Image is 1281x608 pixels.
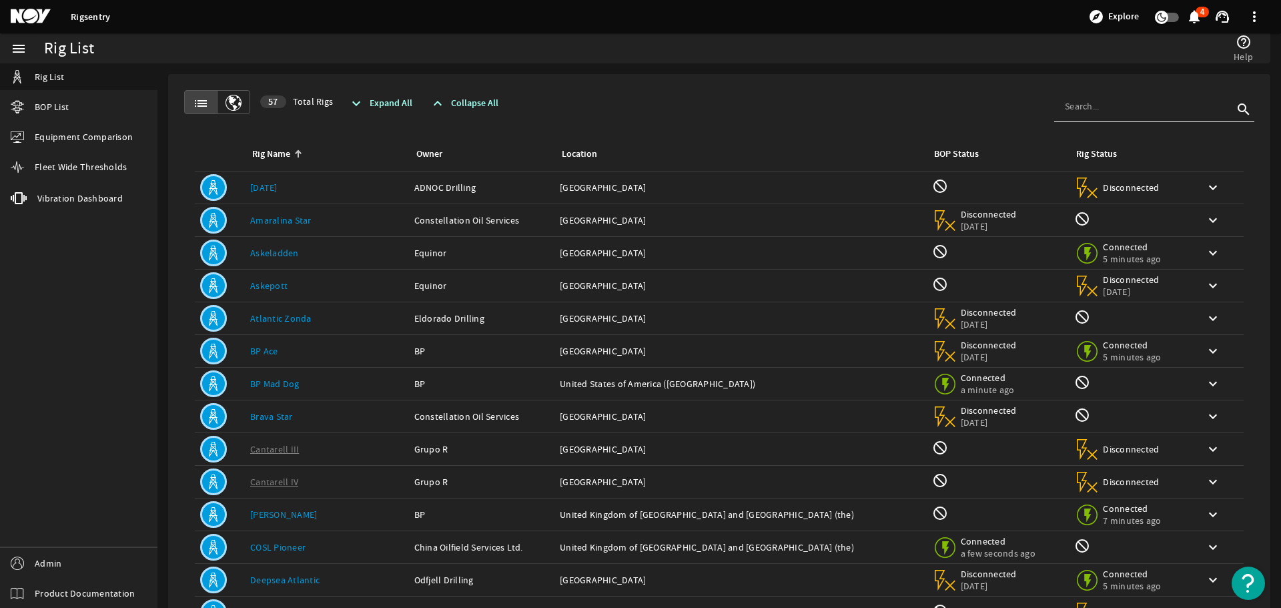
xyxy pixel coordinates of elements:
mat-icon: keyboard_arrow_down [1205,539,1221,555]
button: Explore [1083,6,1144,27]
div: Grupo R [414,475,549,489]
span: [DATE] [961,318,1017,330]
div: BOP Status [934,147,979,162]
mat-icon: expand_more [348,95,364,111]
div: United Kingdom of [GEOGRAPHIC_DATA] and [GEOGRAPHIC_DATA] (the) [560,541,921,554]
a: Deepsea Atlantic [250,574,320,586]
div: Owner [416,147,442,162]
mat-icon: keyboard_arrow_down [1205,441,1221,457]
div: ADNOC Drilling [414,181,549,194]
mat-icon: BOP Monitoring not available for this rig [932,505,948,521]
mat-icon: support_agent [1214,9,1230,25]
div: BP [414,377,549,390]
mat-icon: keyboard_arrow_down [1205,572,1221,588]
mat-icon: expand_less [430,95,446,111]
span: Disconnected [961,339,1017,351]
span: Disconnected [1103,182,1160,194]
div: Rig Status [1076,147,1117,162]
div: Location [560,147,915,162]
div: Constellation Oil Services [414,410,549,423]
div: [GEOGRAPHIC_DATA] [560,442,921,456]
mat-icon: BOP Monitoring not available for this rig [932,244,948,260]
div: Rig List [44,42,94,55]
span: Disconnected [961,306,1017,318]
div: Eldorado Drilling [414,312,549,325]
span: Fleet Wide Thresholds [35,160,127,174]
mat-icon: keyboard_arrow_down [1205,507,1221,523]
mat-icon: BOP Monitoring not available for this rig [932,440,948,456]
a: Rigsentry [71,11,110,23]
span: Connected [1103,241,1161,253]
button: Collapse All [424,91,504,115]
a: Askepott [250,280,288,292]
mat-icon: keyboard_arrow_down [1205,310,1221,326]
div: BP [414,508,549,521]
a: BP Mad Dog [250,378,300,390]
mat-icon: Rig Monitoring not available for this rig [1074,211,1090,227]
span: Disconnected [1103,476,1160,488]
div: United States of America ([GEOGRAPHIC_DATA]) [560,377,921,390]
span: Explore [1108,10,1139,23]
div: [GEOGRAPHIC_DATA] [560,573,921,587]
mat-icon: menu [11,41,27,57]
i: search [1236,101,1252,117]
a: Amaralina Star [250,214,312,226]
div: China Oilfield Services Ltd. [414,541,549,554]
button: Open Resource Center [1232,567,1265,600]
div: [GEOGRAPHIC_DATA] [560,181,921,194]
mat-icon: Rig Monitoring not available for this rig [1074,407,1090,423]
span: Disconnected [1103,443,1160,455]
div: [GEOGRAPHIC_DATA] [560,410,921,423]
span: Expand All [370,97,412,110]
mat-icon: help_outline [1236,34,1252,50]
div: Rig Name [252,147,290,162]
div: [GEOGRAPHIC_DATA] [560,312,921,325]
mat-icon: notifications [1186,9,1202,25]
a: Cantarell III [250,443,299,455]
a: [DATE] [250,182,278,194]
span: 5 minutes ago [1103,580,1161,592]
span: Collapse All [451,97,498,110]
mat-icon: keyboard_arrow_down [1205,376,1221,392]
a: Askeladden [250,247,299,259]
div: BP [414,344,549,358]
span: Connected [1103,503,1161,515]
span: 5 minutes ago [1103,253,1161,265]
a: Brava Star [250,410,293,422]
span: 5 minutes ago [1103,351,1161,363]
span: [DATE] [961,416,1017,428]
div: Equinor [414,246,549,260]
mat-icon: Rig Monitoring not available for this rig [1074,538,1090,554]
div: 57 [260,95,286,108]
span: [DATE] [961,220,1017,232]
mat-icon: keyboard_arrow_down [1205,180,1221,196]
span: Connected [1103,339,1161,351]
a: Cantarell IV [250,476,298,488]
span: Disconnected [961,208,1017,220]
mat-icon: BOP Monitoring not available for this rig [932,473,948,489]
span: a few seconds ago [961,547,1035,559]
span: 7 minutes ago [1103,515,1161,527]
div: Equinor [414,279,549,292]
div: Grupo R [414,442,549,456]
mat-icon: keyboard_arrow_down [1205,278,1221,294]
div: Rig Name [250,147,398,162]
a: BP Ace [250,345,278,357]
input: Search... [1065,99,1233,113]
mat-icon: Rig Monitoring not available for this rig [1074,309,1090,325]
mat-icon: keyboard_arrow_down [1205,245,1221,261]
a: COSL Pioneer [250,541,306,553]
mat-icon: keyboard_arrow_down [1205,212,1221,228]
mat-icon: keyboard_arrow_down [1205,343,1221,359]
div: [GEOGRAPHIC_DATA] [560,246,921,260]
div: Constellation Oil Services [414,214,549,227]
span: [DATE] [961,351,1017,363]
span: [DATE] [961,580,1017,592]
mat-icon: BOP Monitoring not available for this rig [932,178,948,194]
mat-icon: keyboard_arrow_down [1205,408,1221,424]
span: Rig List [35,70,64,83]
mat-icon: explore [1088,9,1104,25]
mat-icon: keyboard_arrow_down [1205,474,1221,490]
mat-icon: BOP Monitoring not available for this rig [932,276,948,292]
div: Owner [414,147,544,162]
